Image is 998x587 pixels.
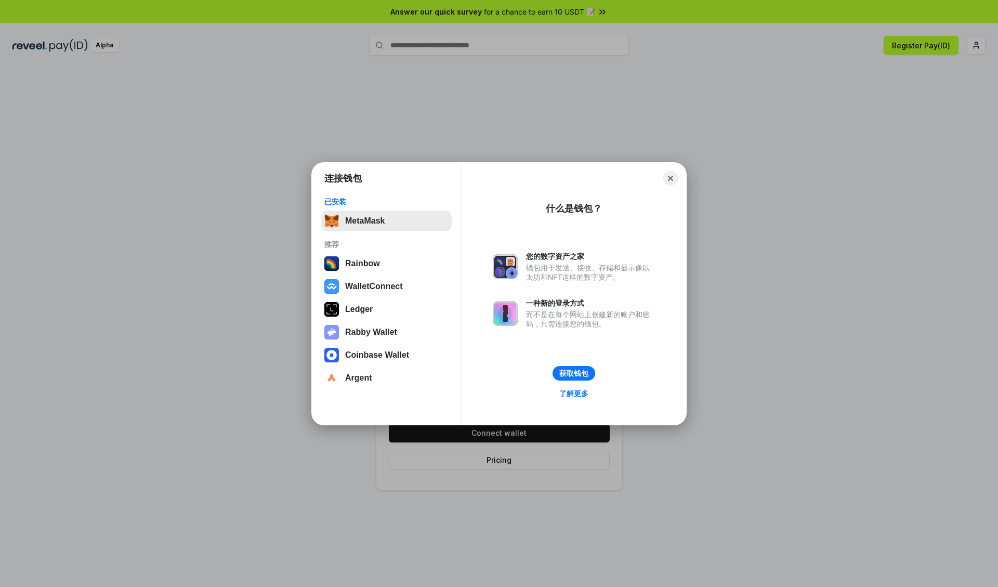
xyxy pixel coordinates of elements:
[321,299,452,320] button: Ledger
[345,282,403,291] div: WalletConnect
[559,389,588,398] div: 了解更多
[324,214,339,228] img: svg+xml,%3Csvg%20fill%3D%22none%22%20height%3D%2233%22%20viewBox%3D%220%200%2035%2033%22%20width%...
[321,368,452,388] button: Argent
[324,325,339,340] img: svg+xml,%3Csvg%20xmlns%3D%22http%3A%2F%2Fwww.w3.org%2F2000%2Fsvg%22%20fill%3D%22none%22%20viewBox...
[324,240,449,249] div: 推荐
[324,256,339,271] img: svg+xml,%3Csvg%20width%3D%22120%22%20height%3D%22120%22%20viewBox%3D%220%200%20120%20120%22%20fil...
[553,387,595,400] a: 了解更多
[345,216,385,226] div: MetaMask
[324,302,339,317] img: svg+xml,%3Csvg%20xmlns%3D%22http%3A%2F%2Fwww.w3.org%2F2000%2Fsvg%22%20width%3D%2228%22%20height%3...
[345,328,397,337] div: Rabby Wallet
[493,254,518,279] img: svg+xml,%3Csvg%20xmlns%3D%22http%3A%2F%2Fwww.w3.org%2F2000%2Fsvg%22%20fill%3D%22none%22%20viewBox...
[663,171,678,186] button: Close
[321,345,452,366] button: Coinbase Wallet
[345,259,380,268] div: Rainbow
[345,305,373,314] div: Ledger
[559,369,588,378] div: 获取钱包
[345,350,409,360] div: Coinbase Wallet
[493,301,518,326] img: svg+xml,%3Csvg%20xmlns%3D%22http%3A%2F%2Fwww.w3.org%2F2000%2Fsvg%22%20fill%3D%22none%22%20viewBox...
[526,298,655,308] div: 一种新的登录方式
[345,373,372,383] div: Argent
[321,211,452,231] button: MetaMask
[526,263,655,282] div: 钱包用于发送、接收、存储和显示像以太坊和NFT这样的数字资产。
[553,366,595,381] button: 获取钱包
[324,348,339,362] img: svg+xml,%3Csvg%20width%3D%2228%22%20height%3D%2228%22%20viewBox%3D%220%200%2028%2028%22%20fill%3D...
[324,279,339,294] img: svg+xml,%3Csvg%20width%3D%2228%22%20height%3D%2228%22%20viewBox%3D%220%200%2028%2028%22%20fill%3D...
[321,253,452,274] button: Rainbow
[546,202,602,215] div: 什么是钱包？
[321,322,452,343] button: Rabby Wallet
[526,310,655,329] div: 而不是在每个网站上创建新的账户和密码，只需连接您的钱包。
[321,276,452,297] button: WalletConnect
[324,371,339,385] img: svg+xml,%3Csvg%20width%3D%2228%22%20height%3D%2228%22%20viewBox%3D%220%200%2028%2028%22%20fill%3D...
[324,197,449,206] div: 已安装
[526,252,655,261] div: 您的数字资产之家
[324,172,362,185] h1: 连接钱包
